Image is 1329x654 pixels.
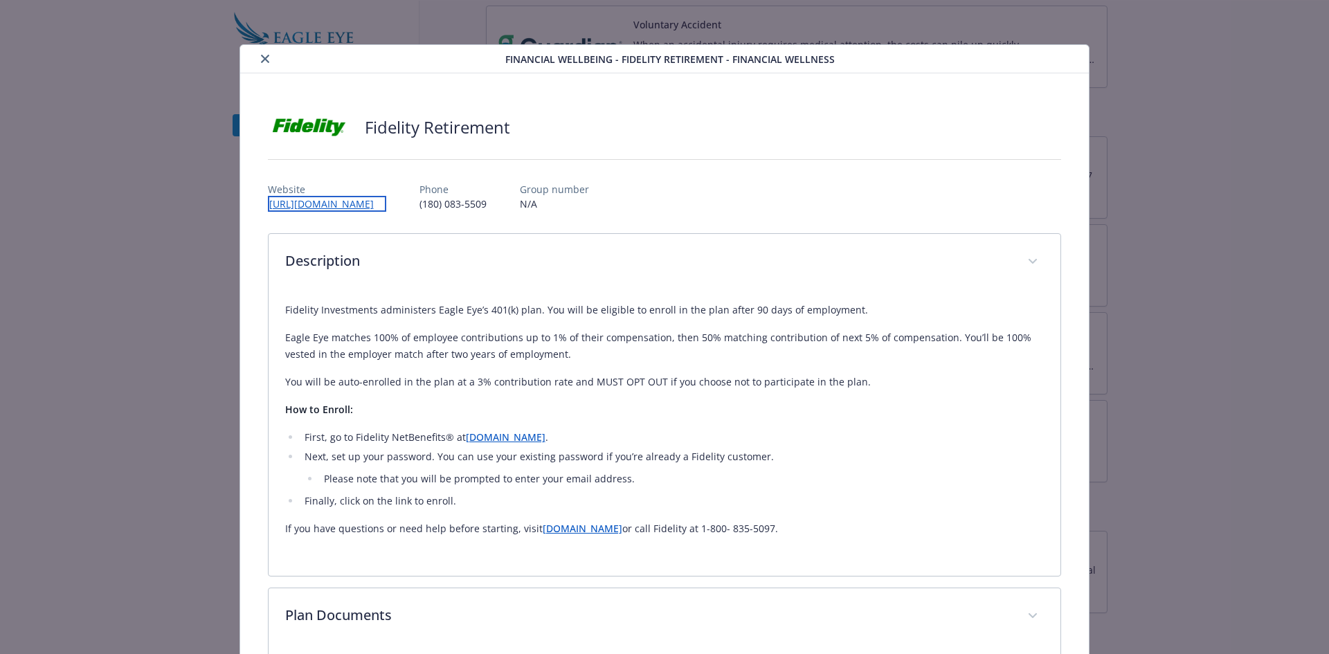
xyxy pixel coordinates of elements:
[285,374,1045,390] p: You will be auto-enrolled in the plan at a 3% contribution rate and MUST OPT OUT if you choose no...
[269,588,1061,645] div: Plan Documents
[257,51,273,67] button: close
[520,197,589,211] p: N/A
[543,522,622,535] a: [DOMAIN_NAME]
[300,448,1045,487] li: Next, set up your password. You can use your existing password if you’re already a Fidelity custo...
[466,430,545,444] a: [DOMAIN_NAME]
[268,196,386,212] a: [URL][DOMAIN_NAME]
[285,520,1045,537] p: If you have questions or need help before starting, visit or call Fidelity at 1-800- 835-5097.
[419,197,487,211] p: (180) 083-5509
[320,471,1045,487] li: Please note that you will be prompted to enter your email address.
[268,107,351,148] img: Fidelity Investments
[285,302,1045,318] p: Fidelity Investments administers Eagle Eye’s 401(k) plan. You will be eligible to enroll in the p...
[505,52,835,66] span: Financial Wellbeing - Fidelity Retirement - Financial Wellness
[285,605,1011,626] p: Plan Documents
[419,182,487,197] p: Phone
[365,116,510,139] h2: Fidelity Retirement
[269,291,1061,576] div: Description
[285,329,1045,363] p: Eagle Eye matches 100% of employee contributions up to 1% of their compensation, then 50% matchin...
[300,429,1045,446] li: First, go to Fidelity NetBenefits® at .
[285,403,353,416] strong: How to Enroll:
[300,493,1045,509] li: Finally, click on the link to enroll.
[520,182,589,197] p: Group number
[285,251,1011,271] p: Description
[268,182,386,197] p: Website
[269,234,1061,291] div: Description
